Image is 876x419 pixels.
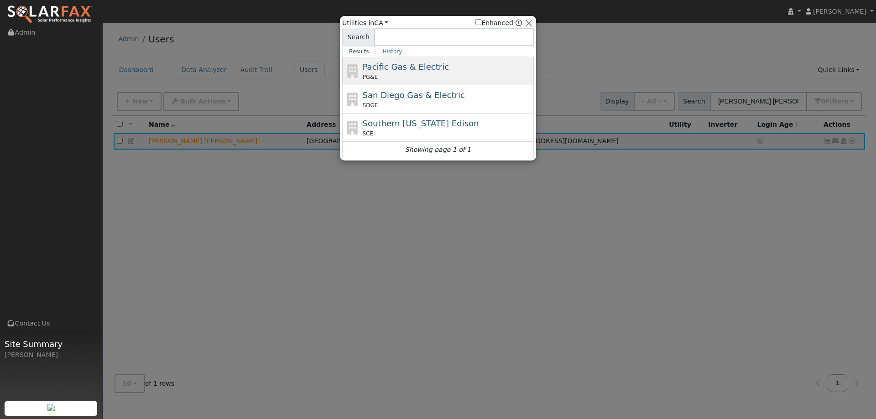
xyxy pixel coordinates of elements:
[516,19,522,26] a: Enhanced Providers
[363,90,465,100] span: San Diego Gas & Electric
[363,129,374,138] span: SCE
[363,73,378,81] span: PG&E
[475,18,522,28] span: Show enhanced providers
[5,350,98,360] div: [PERSON_NAME]
[405,145,471,155] i: Showing page 1 of 1
[7,5,93,24] img: SolarFax
[363,62,449,72] span: Pacific Gas & Electric
[47,404,55,411] img: retrieve
[374,19,388,26] a: CA
[342,46,376,57] a: Results
[342,28,375,46] span: Search
[342,18,388,28] span: Utilities in
[363,101,378,109] span: SDGE
[5,338,98,350] span: Site Summary
[376,46,409,57] a: History
[475,19,481,25] input: Enhanced
[475,18,513,28] label: Enhanced
[363,119,479,128] span: Southern [US_STATE] Edison
[813,8,866,15] span: [PERSON_NAME]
